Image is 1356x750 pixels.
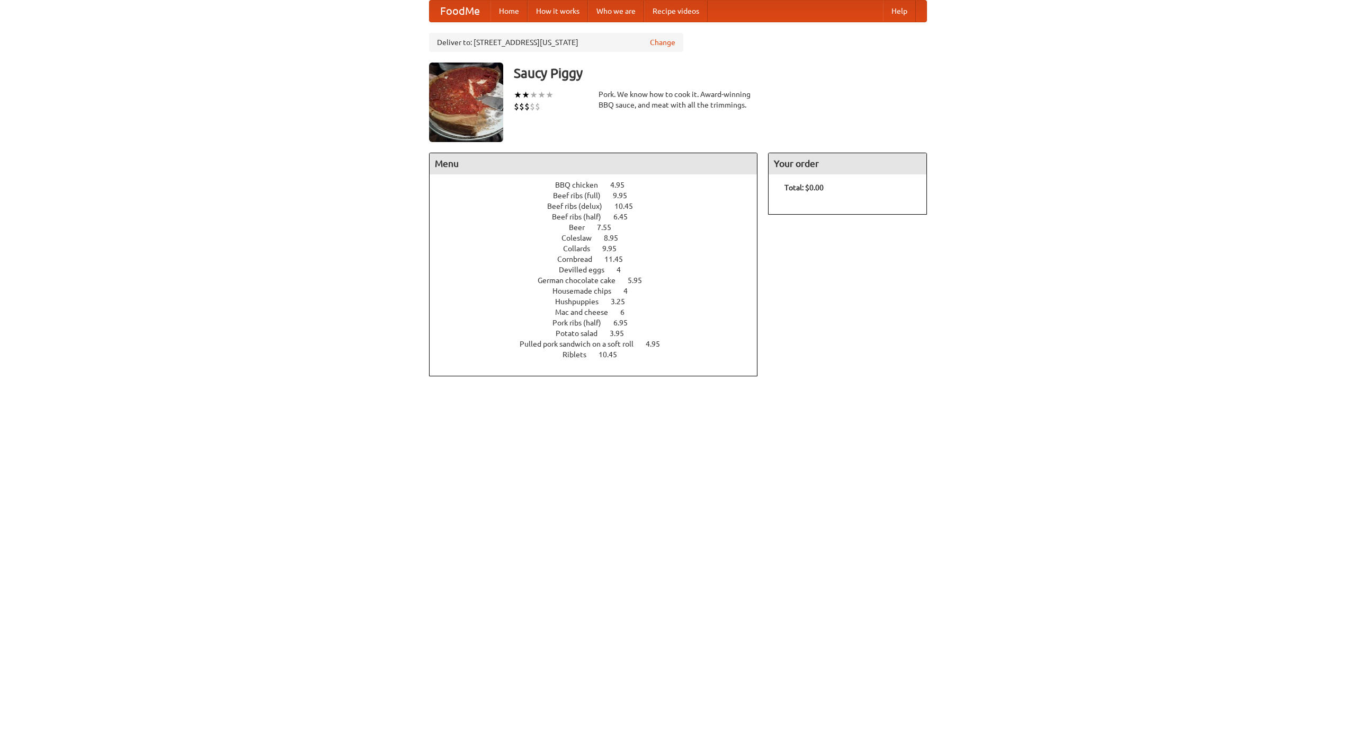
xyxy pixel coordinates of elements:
a: How it works [528,1,588,22]
a: Collards 9.95 [563,244,636,253]
a: FoodMe [430,1,490,22]
a: BBQ chicken 4.95 [555,181,644,189]
span: Beef ribs (half) [552,213,612,221]
h4: Your order [769,153,926,174]
li: $ [530,101,535,112]
span: 11.45 [604,255,634,263]
a: Hushpuppies 3.25 [555,297,645,306]
li: $ [519,101,524,112]
a: Riblets 10.45 [563,350,637,359]
a: Beef ribs (half) 6.45 [552,213,647,221]
span: 4.95 [646,340,671,348]
a: Beef ribs (delux) 10.45 [547,202,653,210]
a: Change [650,37,675,48]
a: Devilled eggs 4 [559,266,640,274]
span: 7.55 [597,223,622,232]
li: $ [514,101,519,112]
span: Riblets [563,350,597,359]
span: German chocolate cake [538,276,626,285]
span: Hushpuppies [555,297,609,306]
a: Home [490,1,528,22]
span: Coleslaw [561,234,602,242]
a: Who we are [588,1,644,22]
div: Pork. We know how to cook it. Award-winning BBQ sauce, and meat with all the trimmings. [599,89,757,110]
li: ★ [514,89,522,101]
span: 4.95 [610,181,635,189]
span: 4 [623,287,638,295]
span: 6.45 [613,213,638,221]
span: Pulled pork sandwich on a soft roll [520,340,644,348]
span: 9.95 [613,191,638,200]
b: Total: $0.00 [784,183,824,192]
span: Beer [569,223,595,232]
a: Cornbread 11.45 [557,255,643,263]
a: Beer 7.55 [569,223,631,232]
span: Potato salad [556,329,608,338]
span: Pork ribs (half) [552,319,612,327]
li: $ [524,101,530,112]
a: Pulled pork sandwich on a soft roll 4.95 [520,340,680,348]
span: 3.95 [610,329,635,338]
a: Potato salad 3.95 [556,329,644,338]
span: BBQ chicken [555,181,609,189]
a: Beef ribs (full) 9.95 [553,191,647,200]
span: 5.95 [628,276,653,285]
a: Housemade chips 4 [552,287,647,295]
a: Pork ribs (half) 6.95 [552,319,647,327]
li: $ [535,101,540,112]
a: Coleslaw 8.95 [561,234,638,242]
li: ★ [522,89,530,101]
a: German chocolate cake 5.95 [538,276,662,285]
span: Mac and cheese [555,308,619,316]
a: Mac and cheese 6 [555,308,644,316]
a: Help [883,1,916,22]
h3: Saucy Piggy [514,63,927,84]
span: Housemade chips [552,287,622,295]
li: ★ [530,89,538,101]
span: 6 [620,308,635,316]
a: Recipe videos [644,1,708,22]
span: 10.45 [599,350,628,359]
h4: Menu [430,153,757,174]
span: Beef ribs (delux) [547,202,613,210]
li: ★ [546,89,554,101]
span: 4 [617,266,631,274]
span: Beef ribs (full) [553,191,611,200]
span: 3.25 [611,297,636,306]
span: Collards [563,244,601,253]
li: ★ [538,89,546,101]
img: angular.jpg [429,63,503,142]
span: Devilled eggs [559,266,615,274]
span: 10.45 [614,202,644,210]
span: 8.95 [604,234,629,242]
span: 6.95 [613,319,638,327]
span: Cornbread [557,255,603,263]
div: Deliver to: [STREET_ADDRESS][US_STATE] [429,33,683,52]
span: 9.95 [602,244,627,253]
